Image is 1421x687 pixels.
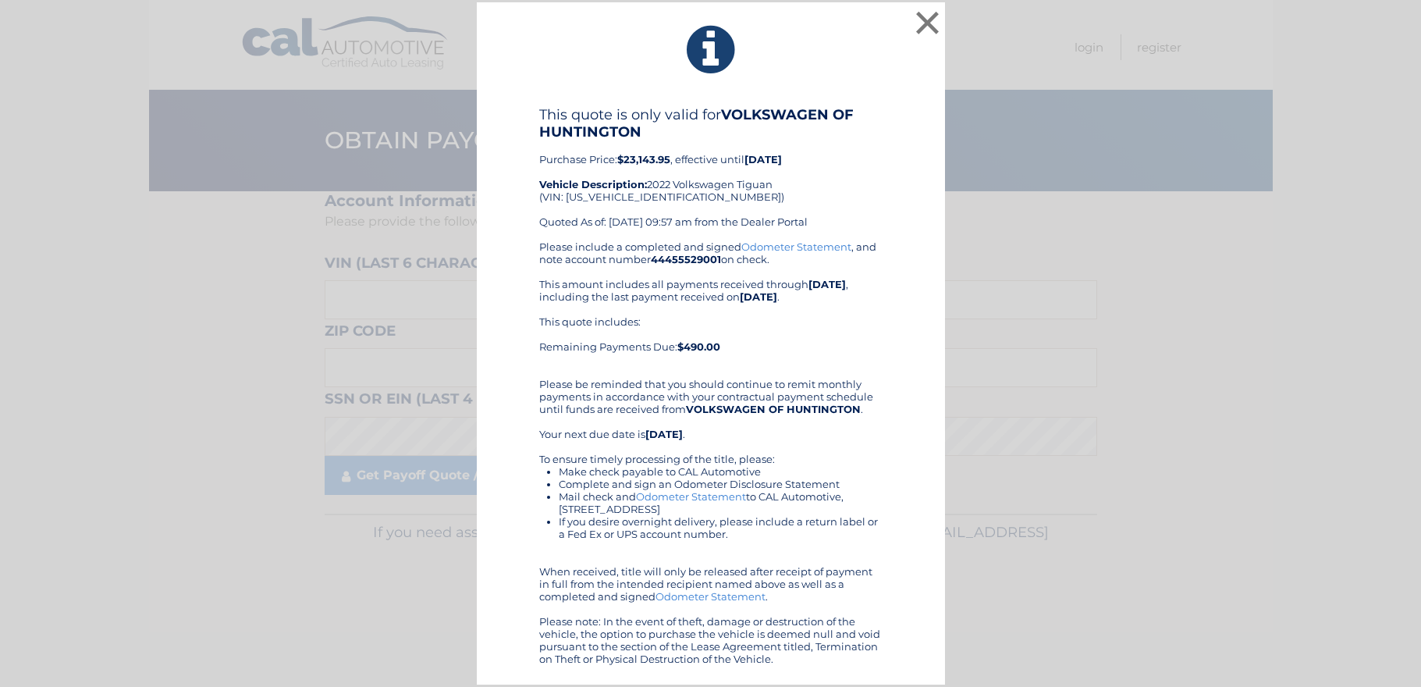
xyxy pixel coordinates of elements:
[539,106,854,141] b: VOLKSWAGEN OF HUNTINGTON
[539,178,647,190] strong: Vehicle Description:
[539,106,883,240] div: Purchase Price: , effective until 2022 Volkswagen Tiguan (VIN: [US_VEHICLE_IDENTIFICATION_NUMBER]...
[645,428,683,440] b: [DATE]
[559,515,883,540] li: If you desire overnight delivery, please include a return label or a Fed Ex or UPS account number.
[655,590,766,603] a: Odometer Statement
[539,315,883,365] div: This quote includes: Remaining Payments Due:
[741,240,851,253] a: Odometer Statement
[636,490,746,503] a: Odometer Statement
[539,240,883,665] div: Please include a completed and signed , and note account number on check. This amount includes al...
[617,153,670,166] b: $23,143.95
[744,153,782,166] b: [DATE]
[808,278,846,290] b: [DATE]
[677,340,720,353] b: $490.00
[559,490,883,515] li: Mail check and to CAL Automotive, [STREET_ADDRESS]
[539,106,883,141] h4: This quote is only valid for
[559,478,883,490] li: Complete and sign an Odometer Disclosure Statement
[686,403,861,415] b: VOLKSWAGEN OF HUNTINGTON
[559,465,883,478] li: Make check payable to CAL Automotive
[740,290,777,303] b: [DATE]
[912,7,943,38] button: ×
[651,253,721,265] b: 44455529001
